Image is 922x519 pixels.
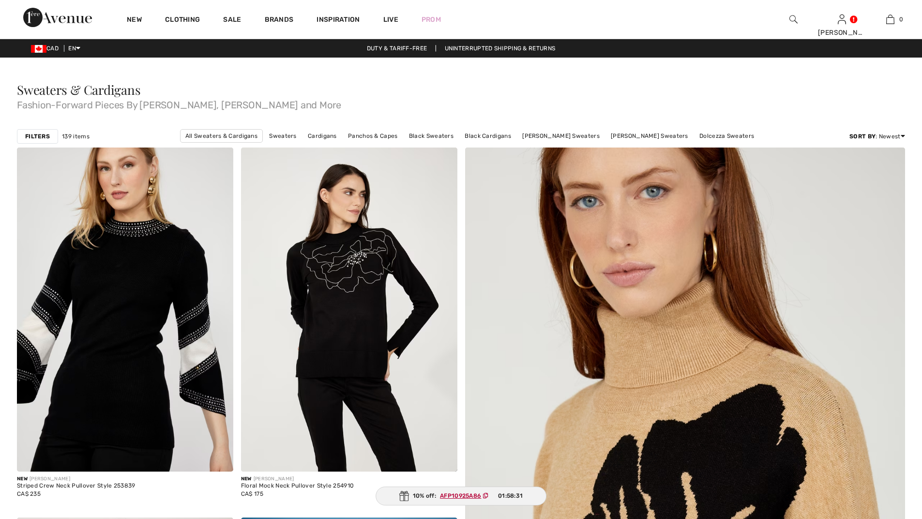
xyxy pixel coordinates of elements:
ins: AFP10925A86 [440,492,481,499]
strong: Filters [25,132,50,141]
div: : Newest [849,132,905,141]
span: 0 [899,15,903,24]
strong: Sort By [849,133,876,140]
a: Prom [422,15,441,25]
span: Sweaters & Cardigans [17,81,141,98]
img: My Bag [886,14,894,25]
a: 0 [866,14,914,25]
img: Canadian Dollar [31,45,46,53]
span: Inspiration [317,15,360,26]
img: 1ère Avenue [23,8,92,27]
span: CA$ 175 [241,490,263,497]
div: Floral Mock Neck Pullover Style 254910 [241,483,354,489]
span: 139 items [62,132,90,141]
img: Gift.svg [399,491,409,501]
span: New [241,476,252,482]
a: Black Cardigans [460,130,516,142]
span: Fashion-Forward Pieces By [PERSON_NAME], [PERSON_NAME] and More [17,96,905,110]
span: 01:58:31 [498,491,523,500]
a: New [127,15,142,26]
a: Brands [265,15,294,26]
img: My Info [838,14,846,25]
a: Black Sweaters [404,130,458,142]
div: [PERSON_NAME] [17,475,136,483]
a: Sign In [838,15,846,24]
a: Clothing [165,15,200,26]
a: All Sweaters & Cardigans [180,129,263,143]
a: Live [383,15,398,25]
a: [PERSON_NAME] Sweaters [606,130,693,142]
span: New [17,476,28,482]
a: Dolcezza Sweaters [695,130,759,142]
span: CAD [31,45,62,52]
iframe: Opens a widget where you can chat to one of our agents [861,446,912,471]
div: 10% off: [376,487,547,505]
a: Cardigans [303,130,342,142]
div: [PERSON_NAME] [241,475,354,483]
a: Sweaters [264,130,301,142]
img: search the website [789,14,798,25]
div: [PERSON_NAME] [818,28,865,38]
div: Striped Crew Neck Pullover Style 253839 [17,483,136,489]
img: Striped Crew Neck Pullover Style 253839. Black/Off White [17,148,233,472]
a: Panchos & Capes [343,130,403,142]
a: Sale [223,15,241,26]
span: EN [68,45,80,52]
span: CA$ 235 [17,490,41,497]
img: Floral Mock Neck Pullover Style 254910. Black [241,148,457,472]
a: [PERSON_NAME] Sweaters [517,130,605,142]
